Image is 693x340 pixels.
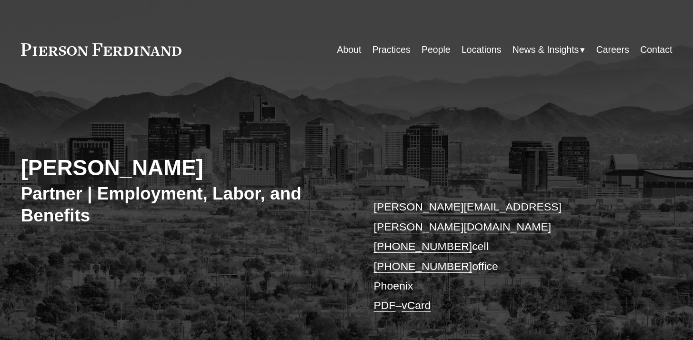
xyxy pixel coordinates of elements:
a: Contact [640,40,672,59]
a: PDF [374,299,396,311]
h3: Partner | Employment, Labor, and Benefits [21,183,347,226]
h2: [PERSON_NAME] [21,155,347,181]
a: folder dropdown [512,40,585,59]
span: News & Insights [512,41,579,58]
a: About [337,40,361,59]
a: Practices [372,40,411,59]
a: [PHONE_NUMBER] [374,240,472,252]
a: [PHONE_NUMBER] [374,260,472,272]
a: [PERSON_NAME][EMAIL_ADDRESS][PERSON_NAME][DOMAIN_NAME] [374,200,562,232]
p: cell office Phoenix – [374,197,645,315]
a: vCard [402,299,431,311]
a: Locations [462,40,501,59]
a: Careers [596,40,629,59]
a: People [422,40,451,59]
